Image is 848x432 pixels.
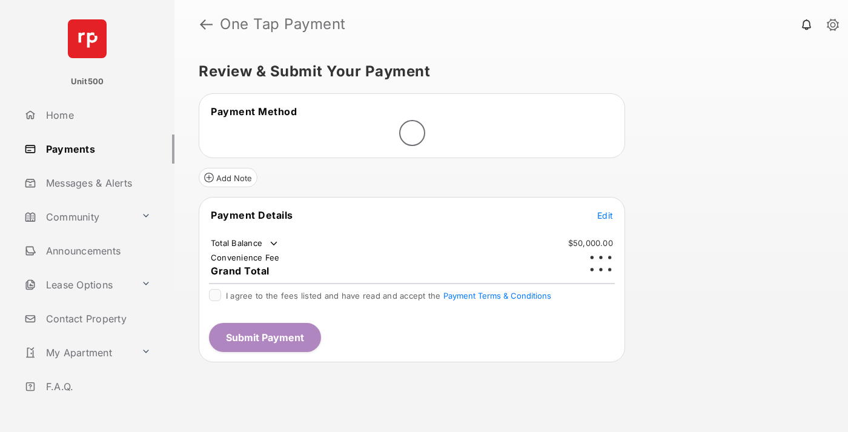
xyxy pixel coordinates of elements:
[211,209,293,221] span: Payment Details
[220,17,346,32] strong: One Tap Payment
[211,265,270,277] span: Grand Total
[226,291,551,301] span: I agree to the fees listed and have read and accept the
[19,338,136,367] a: My Apartment
[199,64,814,79] h5: Review & Submit Your Payment
[19,270,136,299] a: Lease Options
[68,19,107,58] img: svg+xml;base64,PHN2ZyB4bWxucz0iaHR0cDovL3d3dy53My5vcmcvMjAwMC9zdmciIHdpZHRoPSI2NCIgaGVpZ2h0PSI2NC...
[443,291,551,301] button: I agree to the fees listed and have read and accept the
[199,168,257,187] button: Add Note
[597,209,613,221] button: Edit
[210,252,280,263] td: Convenience Fee
[19,135,174,164] a: Payments
[19,101,174,130] a: Home
[19,202,136,231] a: Community
[210,238,280,250] td: Total Balance
[19,372,174,401] a: F.A.Q.
[19,168,174,198] a: Messages & Alerts
[19,304,174,333] a: Contact Property
[568,238,614,248] td: $50,000.00
[597,210,613,221] span: Edit
[209,323,321,352] button: Submit Payment
[71,76,104,88] p: Unit500
[19,236,174,265] a: Announcements
[211,105,297,118] span: Payment Method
